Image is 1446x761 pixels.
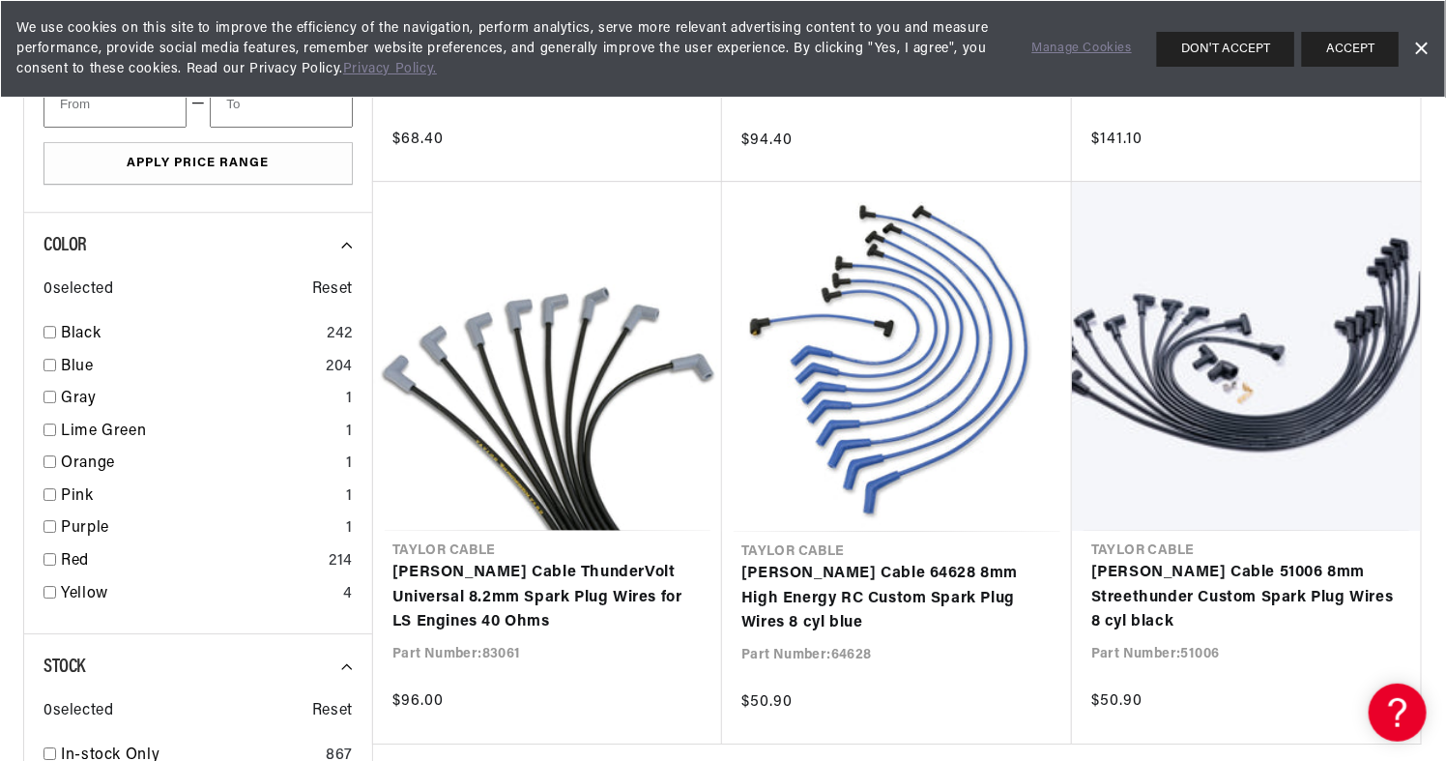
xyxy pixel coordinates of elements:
a: Dismiss Banner [1406,35,1435,64]
button: ACCEPT [1302,32,1399,67]
a: Manage Cookies [1032,39,1132,59]
div: 4 [343,582,353,607]
span: Color [43,236,87,255]
span: Reset [312,699,353,724]
button: Apply Price Range [43,142,353,186]
a: Gray [61,387,338,412]
a: Blue [61,355,318,380]
div: 1 [346,420,353,445]
span: 0 selected [43,699,113,724]
button: DON'T ACCEPT [1157,32,1294,67]
span: Stock [43,658,85,677]
input: To [210,80,353,128]
div: 1 [346,387,353,412]
div: 1 [346,484,353,510]
span: 0 selected [43,278,113,303]
div: 204 [326,355,353,380]
a: Black [61,322,319,347]
input: From [43,80,187,128]
a: Lime Green [61,420,338,445]
a: [PERSON_NAME] Cable 51006 8mm Streethunder Custom Spark Plug Wires 8 cyl black [1091,561,1402,635]
a: [PERSON_NAME] Cable ThunderVolt Universal 8.2mm Spark Plug Wires for LS Engines 40 Ohms [392,561,703,635]
a: Yellow [61,582,335,607]
span: We use cookies on this site to improve the efficiency of the navigation, perform analytics, serve... [16,18,1005,79]
span: Reset [312,278,353,303]
a: Pink [61,484,338,510]
a: Purple [61,516,338,541]
div: 1 [346,516,353,541]
div: 242 [327,322,353,347]
div: 214 [329,549,353,574]
div: 1 [346,452,353,477]
span: — [191,92,206,117]
a: [PERSON_NAME] Cable 64628 8mm High Energy RC Custom Spark Plug Wires 8 cyl blue [741,562,1053,636]
a: Red [61,549,321,574]
a: Orange [61,452,338,477]
a: Privacy Policy. [343,62,437,76]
